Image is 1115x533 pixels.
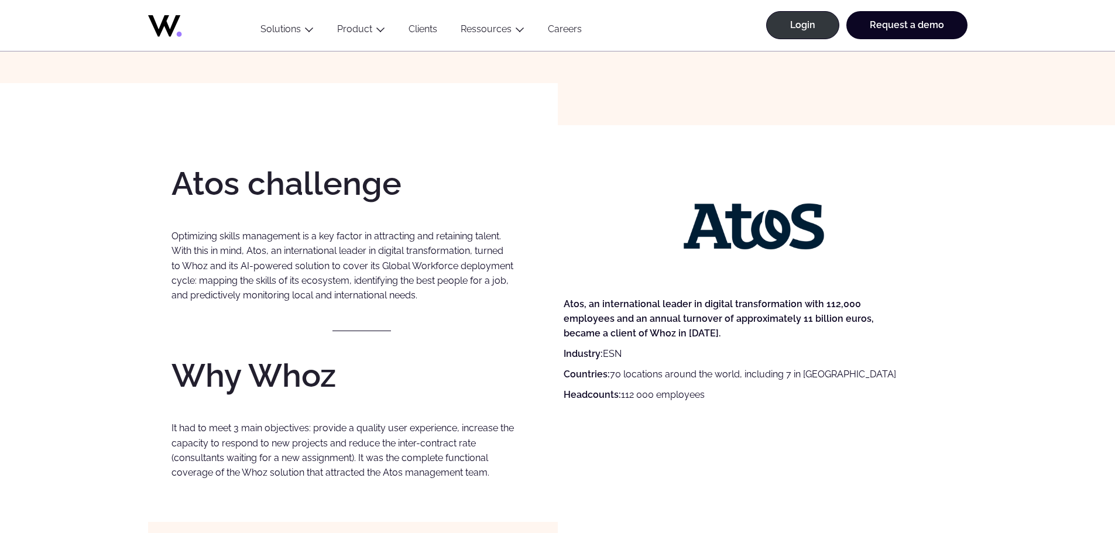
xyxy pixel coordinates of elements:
[171,167,552,200] h2: Atos challenge
[325,23,397,39] button: Product
[564,298,874,339] strong: Atos, an international leader in digital transformation with 112,000 employees and an annual turn...
[249,23,325,39] button: Solutions
[564,348,603,359] strong: Industry:
[449,23,536,39] button: Ressources
[766,11,839,39] a: Login
[564,367,906,381] p: 70 locations around the world, including 7 in [GEOGRAPHIC_DATA]
[1038,456,1099,517] iframe: Chatbot
[564,387,906,402] p: 112 000 employees
[171,421,514,480] p: It had to meet 3 main objectives: provide a quality user experience, increase the capacity to res...
[397,23,449,39] a: Clients
[536,23,593,39] a: Careers
[564,346,906,361] p: ESN
[564,389,621,400] strong: Headcounts:
[461,23,512,35] a: Ressources
[171,359,552,391] h2: Why Whoz
[846,11,968,39] a: Request a demo
[564,369,610,380] strong: Countries:
[337,23,372,35] a: Product
[171,229,514,302] p: Optimizing skills management is a key factor in attracting and retaining talent. With this in min...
